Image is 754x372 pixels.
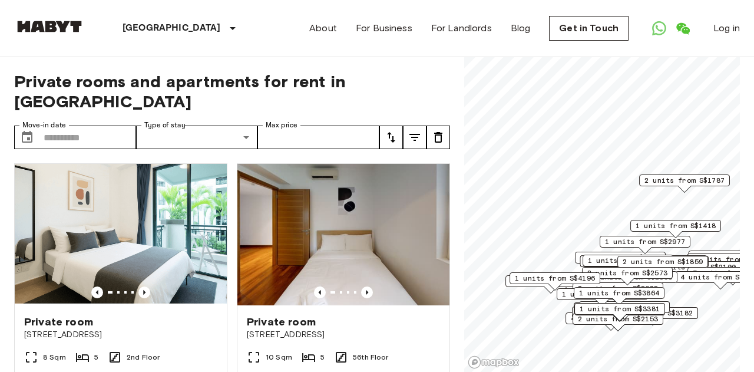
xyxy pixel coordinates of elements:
button: Previous image [91,287,103,298]
button: tune [426,126,450,149]
a: For Business [356,21,412,35]
span: 3 units from S$2573 [587,268,667,278]
span: 2 units from S$1859 [623,256,703,267]
a: About [309,21,337,35]
div: Map marker [617,256,708,274]
span: 3 units from S$1985 [580,252,660,263]
span: Private room [24,315,93,329]
button: Previous image [138,287,150,298]
div: Map marker [573,313,663,331]
div: Map marker [575,252,666,270]
div: Map marker [574,302,664,321]
img: Marketing picture of unit SG-01-083-001-005 [15,164,227,305]
span: 1 units from S$3864 [579,288,659,298]
span: 1 units from S$3182 [613,308,693,318]
div: Map marker [574,287,664,305]
span: 8 Sqm [43,352,66,363]
div: Map marker [617,255,707,274]
img: Habyt [14,21,85,32]
span: 4 units from S$1680 [571,313,651,324]
span: Private room [247,315,316,329]
a: For Landlords [431,21,492,35]
span: 1 units from S$1418 [636,220,716,231]
div: Map marker [583,255,673,273]
span: 2 units from S$2100 [656,262,736,272]
div: Map marker [600,236,690,254]
div: Map marker [607,307,698,325]
span: 5 [320,352,325,363]
span: 2nd Floor [127,352,160,363]
div: Map marker [630,220,721,238]
div: Map marker [579,301,670,320]
button: Previous image [361,287,373,298]
label: Move-in date [22,120,66,130]
div: Map marker [582,267,673,285]
div: Map marker [510,272,600,291]
span: [STREET_ADDRESS] [247,329,440,341]
a: Blog [511,21,531,35]
span: 1 units from S$3381 [580,304,660,314]
button: Choose date [15,126,39,149]
span: 2 units from S$1787 [644,175,725,186]
div: Map marker [572,307,663,325]
span: 1 units from S$2704 [562,289,642,299]
img: Marketing picture of unit SG-01-072-003-03 [237,164,449,305]
span: 5 [94,352,98,363]
label: Type of stay [144,120,186,130]
div: Map marker [580,255,674,274]
div: Map marker [639,175,730,193]
div: Map marker [574,303,665,321]
label: Max price [266,120,297,130]
div: Map marker [587,271,677,289]
div: Map marker [618,256,709,274]
span: 1 units from S$3024 [588,255,668,266]
a: Open WeChat [671,17,695,40]
div: Map marker [565,312,656,331]
a: Log in [713,21,740,35]
span: Private rooms and apartments for rent in [GEOGRAPHIC_DATA] [14,71,450,111]
button: tune [379,126,403,149]
button: tune [403,126,426,149]
span: 56th Floor [353,352,389,363]
p: [GEOGRAPHIC_DATA] [123,21,221,35]
a: Open WhatsApp [647,17,671,40]
a: Get in Touch [549,16,629,41]
span: [STREET_ADDRESS] [24,329,217,341]
a: Mapbox logo [468,355,520,369]
div: Map marker [557,288,647,307]
div: Map marker [505,275,596,294]
span: 1 units from S$2977 [605,236,685,247]
span: 10 Sqm [266,352,292,363]
span: 1 units from S$4196 [515,273,595,284]
button: Previous image [314,287,326,298]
